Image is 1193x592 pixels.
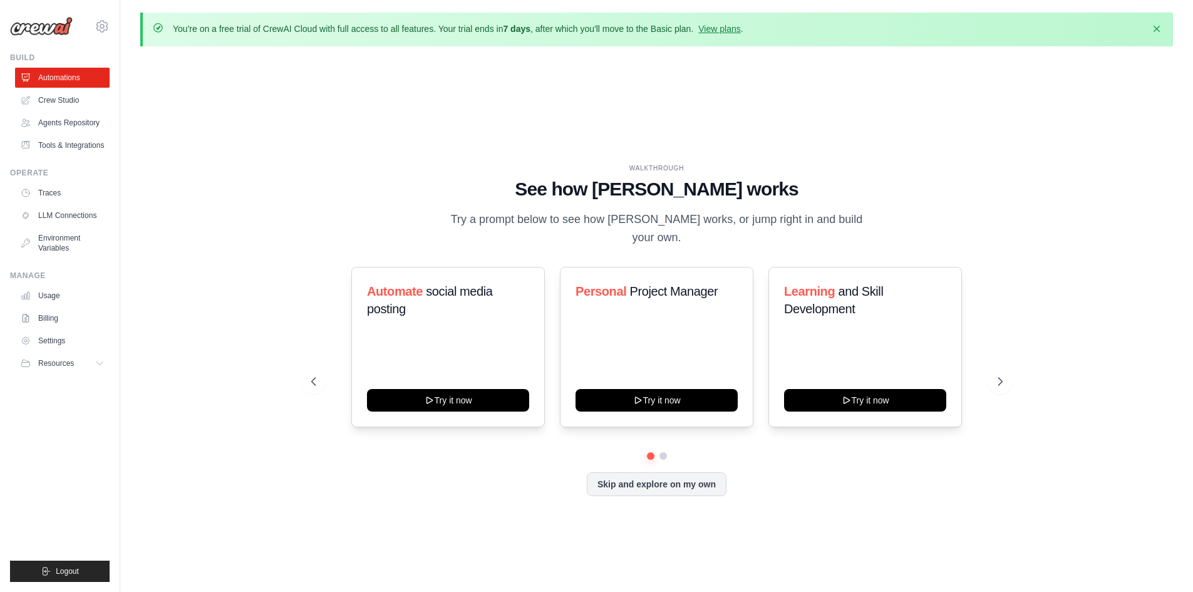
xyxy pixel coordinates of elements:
[10,271,110,281] div: Manage
[311,178,1003,200] h1: See how [PERSON_NAME] works
[15,68,110,88] a: Automations
[698,24,740,34] a: View plans
[1130,532,1193,592] iframe: Chat Widget
[10,168,110,178] div: Operate
[311,164,1003,173] div: WALKTHROUGH
[15,331,110,351] a: Settings
[15,90,110,110] a: Crew Studio
[15,113,110,133] a: Agents Repository
[15,135,110,155] a: Tools & Integrations
[10,17,73,36] img: Logo
[447,210,867,247] p: Try a prompt below to see how [PERSON_NAME] works, or jump right in and build your own.
[15,308,110,328] a: Billing
[576,284,626,298] span: Personal
[15,353,110,373] button: Resources
[15,183,110,203] a: Traces
[367,284,493,316] span: social media posting
[367,284,423,298] span: Automate
[784,389,946,412] button: Try it now
[56,566,79,576] span: Logout
[503,24,530,34] strong: 7 days
[15,286,110,306] a: Usage
[15,228,110,258] a: Environment Variables
[38,358,74,368] span: Resources
[173,23,743,35] p: You're on a free trial of CrewAI Cloud with full access to all features. Your trial ends in , aft...
[367,389,529,412] button: Try it now
[629,284,718,298] span: Project Manager
[587,472,726,496] button: Skip and explore on my own
[784,284,835,298] span: Learning
[10,561,110,582] button: Logout
[15,205,110,226] a: LLM Connections
[576,389,738,412] button: Try it now
[10,53,110,63] div: Build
